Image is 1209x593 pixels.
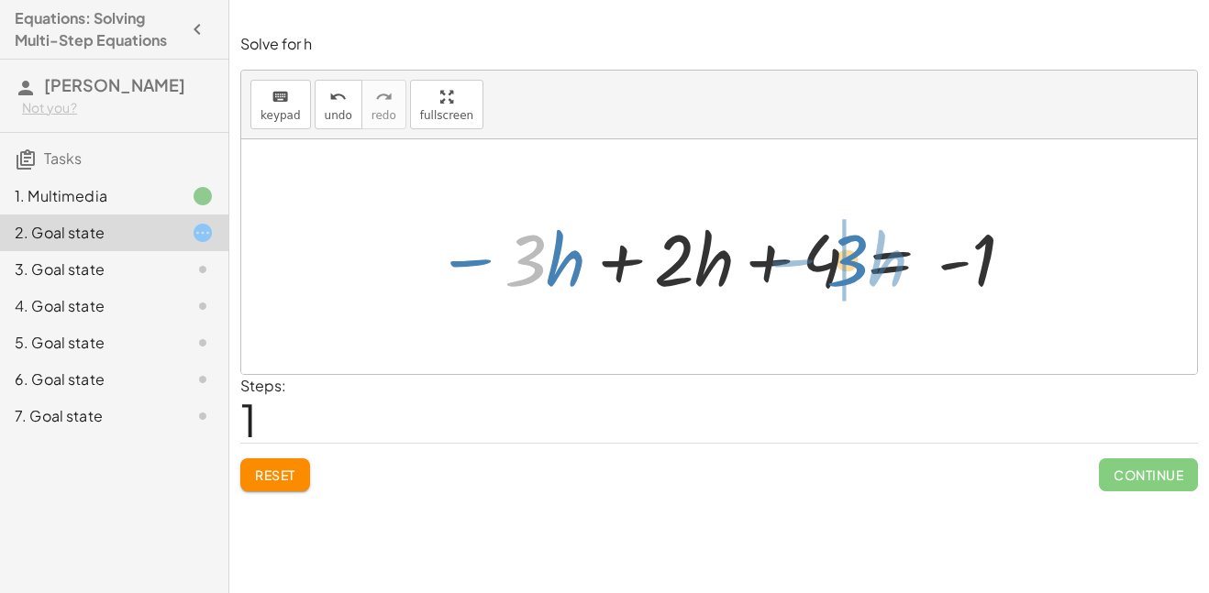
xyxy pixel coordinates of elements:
[325,109,352,122] span: undo
[192,222,214,244] i: Task started.
[250,80,311,129] button: keyboardkeypad
[240,34,1198,55] p: Solve for h
[15,258,162,280] div: 3. Goal state
[15,7,181,51] h4: Equations: Solving Multi-Step Equations
[15,185,162,207] div: 1. Multimedia
[272,86,289,108] i: keyboard
[15,368,162,390] div: 6. Goal state
[410,80,483,129] button: fullscreen
[255,467,295,483] span: Reset
[420,109,473,122] span: fullscreen
[315,80,362,129] button: undoundo
[15,332,162,354] div: 5. Goal state
[192,258,214,280] i: Task not started.
[192,405,214,427] i: Task not started.
[192,295,214,317] i: Task not started.
[15,405,162,427] div: 7. Goal state
[22,99,214,117] div: Not you?
[240,376,286,395] label: Steps:
[15,295,162,317] div: 4. Goal state
[261,109,301,122] span: keypad
[375,86,393,108] i: redo
[372,109,396,122] span: redo
[44,74,185,95] span: [PERSON_NAME]
[192,332,214,354] i: Task not started.
[329,86,347,108] i: undo
[192,368,214,390] i: Task not started.
[240,391,257,447] span: 1
[192,185,214,207] i: Task finished.
[44,148,82,168] span: Tasks
[15,222,162,244] div: 2. Goal state
[361,80,406,129] button: redoredo
[240,458,310,491] button: Reset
